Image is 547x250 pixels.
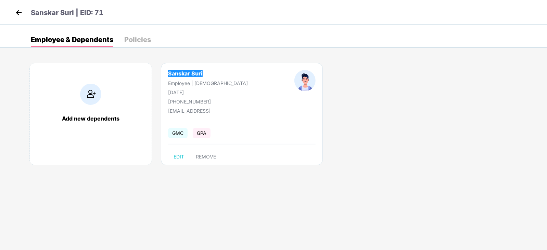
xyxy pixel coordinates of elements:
[31,36,113,43] div: Employee & Dependents
[14,8,24,18] img: back
[168,99,248,105] div: [PHONE_NUMBER]
[168,128,188,138] span: GMC
[80,84,101,105] img: addIcon
[174,154,184,159] span: EDIT
[294,70,316,91] img: profileImage
[168,89,248,95] div: [DATE]
[193,128,211,138] span: GPA
[168,80,248,86] div: Employee | [DEMOGRAPHIC_DATA]
[168,108,237,114] div: [EMAIL_ADDRESS]
[190,151,221,162] button: REMOVE
[168,151,190,162] button: EDIT
[168,70,248,77] div: Sanskar Suri
[37,115,145,122] div: Add new dependents
[31,8,103,18] p: Sanskar Suri | EID: 71
[124,36,151,43] div: Policies
[196,154,216,159] span: REMOVE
